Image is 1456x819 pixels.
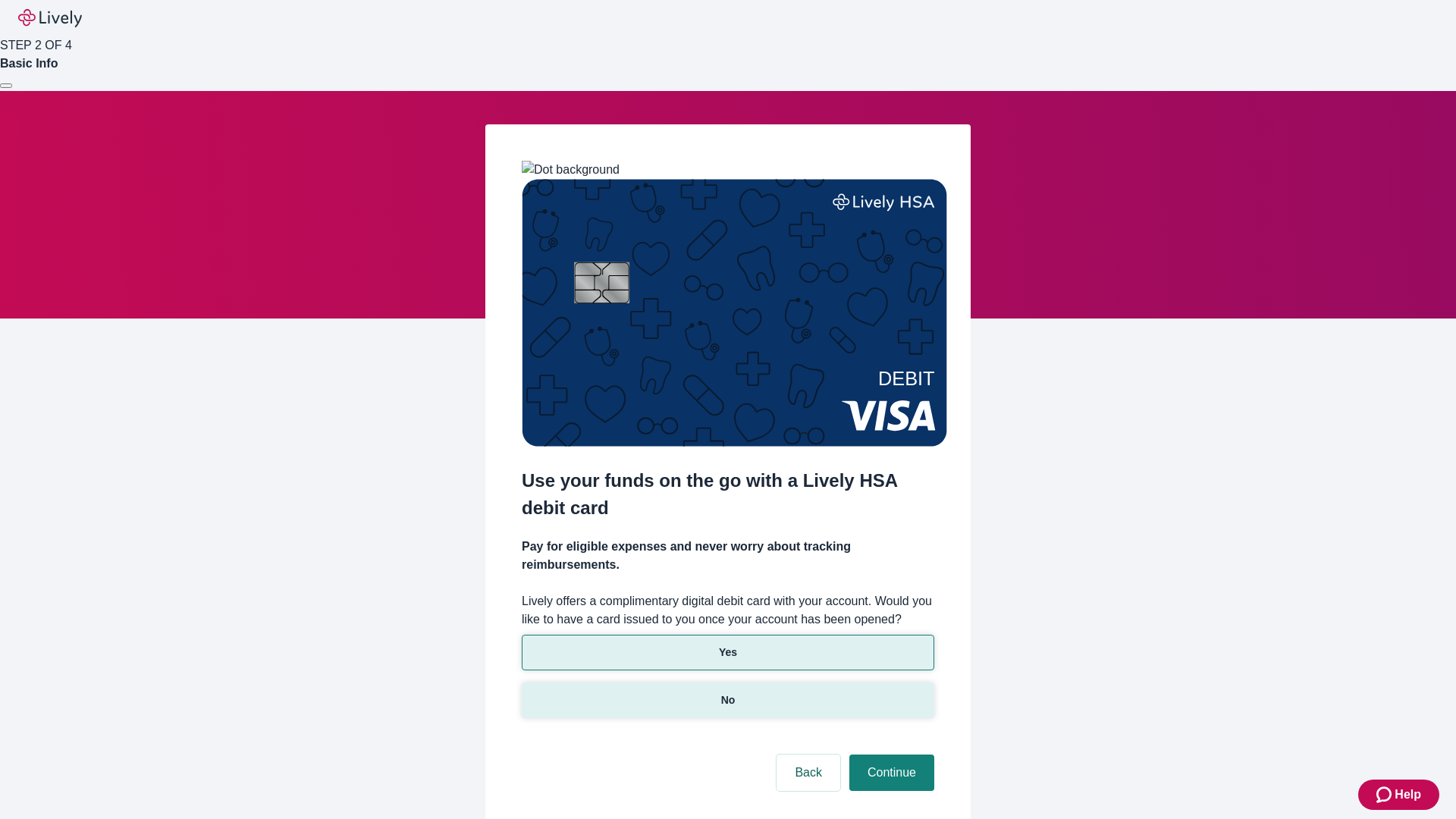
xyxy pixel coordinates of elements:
[522,467,934,522] h2: Use your funds on the go with a Lively HSA debit card
[18,9,82,27] img: Lively
[721,692,736,708] p: No
[777,755,840,791] button: Back
[522,179,947,447] img: Debit card
[849,755,934,791] button: Continue
[522,682,934,718] button: No
[1376,786,1395,804] svg: Zendesk support icon
[522,161,620,179] img: Dot background
[1395,786,1421,804] span: Help
[522,592,934,629] label: Lively offers a complimentary digital debit card with your account. Would you like to have a card...
[522,635,934,670] button: Yes
[522,538,934,574] h4: Pay for eligible expenses and never worry about tracking reimbursements.
[719,645,737,661] p: Yes
[1358,780,1439,810] button: Zendesk support iconHelp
